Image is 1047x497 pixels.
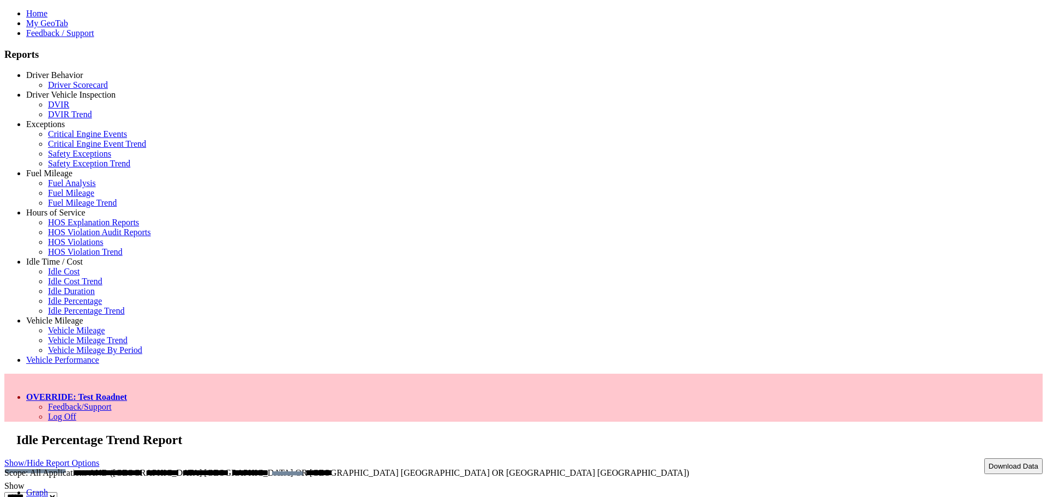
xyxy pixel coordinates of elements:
a: Critical Engine Event Trend [48,139,146,148]
a: Safety Exception Trend [48,159,130,168]
a: Idle Duration [48,286,95,296]
a: Vehicle Mileage [48,326,105,335]
a: OVERRIDE: Test Roadnet [26,392,127,402]
a: Feedback/Support [48,402,111,411]
a: Idle Percentage [48,296,102,306]
a: Idle Cost [48,267,80,276]
a: Show/Hide Report Options [4,456,99,470]
a: Fuel Mileage Trend [48,198,117,207]
a: HOS Violations [48,237,103,247]
a: Hours of Service [26,208,85,217]
a: Vehicle Mileage [26,316,83,325]
a: Vehicle Mileage By Period [48,345,142,355]
a: Fuel Analysis [48,178,96,188]
a: Feedback / Support [26,28,94,38]
label: Show [4,481,24,490]
button: Download Data [984,458,1043,474]
a: Vehicle Performance [26,355,99,364]
a: Idle Time / Cost [26,257,83,266]
a: My GeoTab [26,19,68,28]
a: DVIR Trend [48,110,92,119]
a: Fuel Mileage [26,169,73,178]
a: Safety Exceptions [48,149,111,158]
a: Critical Engine Events [48,129,127,139]
a: Log Off [48,412,76,421]
a: Driver Behavior [26,70,83,80]
a: HOS Explanation Reports [48,218,139,227]
a: DVIR [48,100,69,109]
span: Scope: All Applications AND ([GEOGRAPHIC_DATA] [GEOGRAPHIC_DATA] OR [GEOGRAPHIC_DATA] [GEOGRAPHIC... [4,468,689,477]
a: HOS Violation Audit Reports [48,227,151,237]
a: Idle Cost Trend [48,277,103,286]
a: Idle Percentage Trend [48,306,124,315]
a: HOS Violation Trend [48,247,123,256]
h2: Idle Percentage Trend Report [16,433,1043,447]
a: Fuel Mileage [48,188,94,197]
a: Driver Vehicle Inspection [26,90,116,99]
h3: Reports [4,49,1043,61]
a: Home [26,9,47,18]
a: Driver Scorecard [48,80,108,89]
a: Exceptions [26,119,65,129]
a: Graph [26,488,48,497]
a: Vehicle Mileage Trend [48,336,128,345]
